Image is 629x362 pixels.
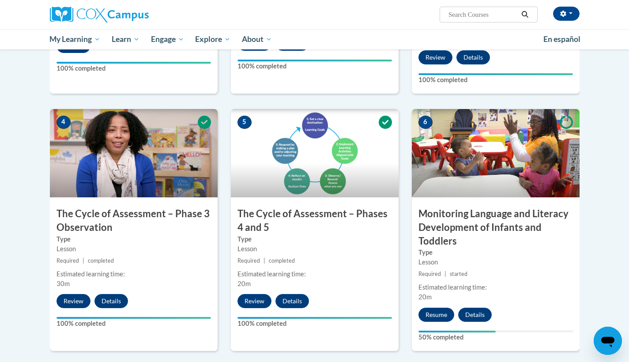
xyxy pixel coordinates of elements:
span: Explore [195,34,230,45]
span: Engage [151,34,184,45]
div: Your progress [56,62,211,64]
h3: Monitoring Language and Literacy Development of Infants and Toddlers [412,207,580,248]
a: Explore [189,29,236,49]
label: 100% completed [56,64,211,73]
button: Review [237,294,271,308]
label: Type [418,248,573,257]
a: Engage [145,29,190,49]
span: 30m [56,280,70,287]
button: Search [518,9,531,20]
span: 20m [418,293,432,301]
span: started [450,271,467,277]
span: 6 [418,116,433,129]
button: Details [94,294,128,308]
span: 5 [237,116,252,129]
span: Required [56,257,79,264]
span: About [242,34,272,45]
span: 20m [237,280,251,287]
label: 100% completed [418,75,573,85]
div: Estimated learning time: [56,269,211,279]
span: Learn [112,34,139,45]
a: About [236,29,278,49]
button: Review [56,294,90,308]
span: completed [269,257,295,264]
span: Required [418,271,441,277]
img: Course Image [50,109,218,197]
div: Lesson [237,244,392,254]
a: En español [538,30,586,49]
h3: The Cycle of Assessment – Phase 3 Observation [50,207,218,234]
label: Type [56,234,211,244]
button: Details [275,294,309,308]
img: Course Image [231,109,399,197]
button: Resume [418,308,454,322]
div: Your progress [418,73,573,75]
h3: The Cycle of Assessment – Phases 4 and 5 [231,207,399,234]
a: Cox Campus [50,7,218,23]
div: Main menu [37,29,593,49]
div: Estimated learning time: [418,283,573,292]
span: | [444,271,446,277]
div: Your progress [56,317,211,319]
span: | [83,257,84,264]
span: Required [237,257,260,264]
iframe: Button to launch messaging window [594,327,622,355]
div: Estimated learning time: [237,269,392,279]
a: My Learning [44,29,106,49]
div: Your progress [418,331,496,332]
span: My Learning [49,34,100,45]
span: En español [543,34,580,44]
input: Search Courses [448,9,518,20]
button: Review [418,50,452,64]
label: 100% completed [237,319,392,328]
span: | [264,257,265,264]
span: completed [88,257,114,264]
label: 100% completed [56,319,211,328]
div: Your progress [237,60,392,61]
img: Course Image [412,109,580,197]
label: Type [237,234,392,244]
img: Cox Campus [50,7,149,23]
div: Lesson [418,257,573,267]
div: Your progress [237,317,392,319]
label: 50% completed [418,332,573,342]
div: Lesson [56,244,211,254]
button: Details [458,308,492,322]
button: Details [456,50,490,64]
span: 4 [56,116,71,129]
button: Account Settings [553,7,580,21]
a: Learn [106,29,145,49]
label: 100% completed [237,61,392,71]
